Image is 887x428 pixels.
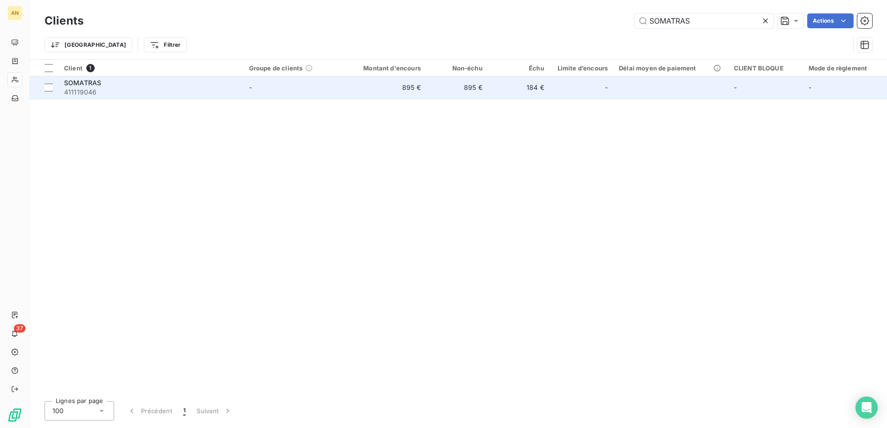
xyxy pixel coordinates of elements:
div: Mode de règlement [809,64,881,72]
span: 100 [52,406,64,415]
div: Montant d'encours [349,64,421,72]
h3: Clients [45,13,84,29]
div: Limite d’encours [555,64,608,72]
span: 1 [183,406,186,415]
div: Délai moyen de paiement [619,64,723,72]
button: Suivant [191,401,238,421]
span: Groupe de clients [249,64,303,72]
div: Non-échu [432,64,482,72]
span: 411119046 [64,88,238,97]
span: - [249,83,252,91]
span: 1 [86,64,95,72]
input: Rechercher [635,13,774,28]
span: - [809,83,811,91]
button: Précédent [122,401,178,421]
div: AN [7,6,22,20]
button: 1 [178,401,191,421]
span: - [734,83,737,91]
div: Open Intercom Messenger [855,397,878,419]
td: 895 € [426,76,488,99]
img: Logo LeanPay [7,408,22,422]
span: - [605,83,608,92]
button: Filtrer [144,38,186,52]
span: SOMATRAS [64,79,101,87]
div: Échu [494,64,544,72]
td: 895 € [344,76,426,99]
button: Actions [807,13,854,28]
span: 37 [14,324,26,333]
td: 184 € [488,76,550,99]
div: CLIENT BLOQUE [734,64,797,72]
button: [GEOGRAPHIC_DATA] [45,38,132,52]
span: Client [64,64,83,72]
